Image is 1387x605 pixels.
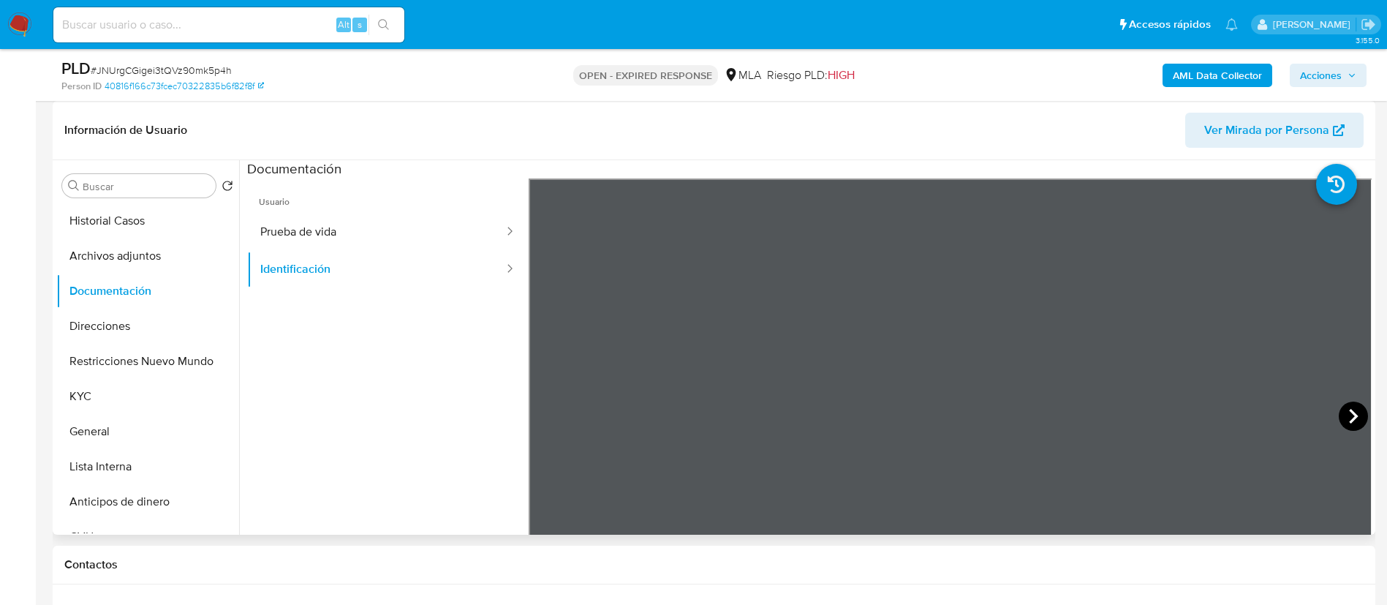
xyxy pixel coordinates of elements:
[105,80,264,93] a: 40816f166c73fcec70322835b6f82f8f
[56,484,239,519] button: Anticipos de dinero
[1300,64,1342,87] span: Acciones
[56,414,239,449] button: General
[56,309,239,344] button: Direcciones
[61,56,91,80] b: PLD
[64,557,1364,572] h1: Contactos
[1204,113,1329,148] span: Ver Mirada por Persona
[61,80,102,93] b: Person ID
[724,67,761,83] div: MLA
[56,379,239,414] button: KYC
[828,67,855,83] span: HIGH
[1185,113,1364,148] button: Ver Mirada por Persona
[1225,18,1238,31] a: Notificaciones
[1163,64,1272,87] button: AML Data Collector
[1173,64,1262,87] b: AML Data Collector
[64,123,187,138] h1: Información de Usuario
[53,15,404,34] input: Buscar usuario o caso...
[56,344,239,379] button: Restricciones Nuevo Mundo
[83,180,210,193] input: Buscar
[369,15,398,35] button: search-icon
[1129,17,1211,32] span: Accesos rápidos
[56,519,239,555] button: CVU
[1290,64,1367,87] button: Acciones
[1273,18,1356,31] p: nicolas.duclosson@mercadolibre.com
[222,180,233,196] button: Volver al orden por defecto
[1361,17,1376,32] a: Salir
[1356,34,1380,46] span: 3.155.0
[56,449,239,484] button: Lista Interna
[767,67,855,83] span: Riesgo PLD:
[358,18,362,31] span: s
[573,65,718,86] p: OPEN - EXPIRED RESPONSE
[91,63,232,78] span: # JNUrgCGigei3tQVz90mk5p4h
[56,203,239,238] button: Historial Casos
[338,18,349,31] span: Alt
[56,238,239,274] button: Archivos adjuntos
[56,274,239,309] button: Documentación
[68,180,80,192] button: Buscar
